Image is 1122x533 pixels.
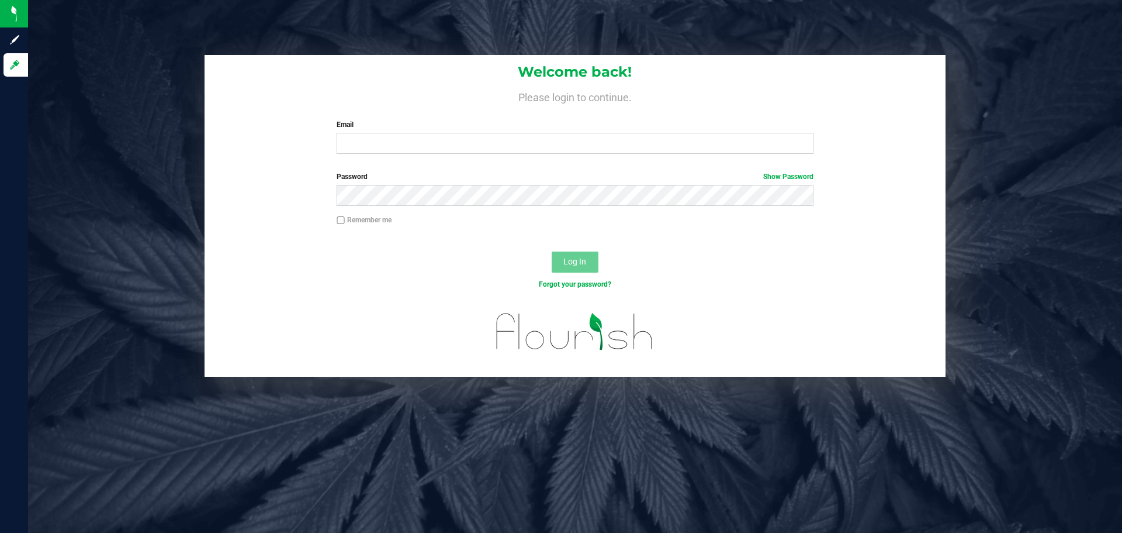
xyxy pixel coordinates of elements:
[563,257,586,266] span: Log In
[9,59,20,71] inline-svg: Log in
[205,64,946,80] h1: Welcome back!
[763,173,813,181] a: Show Password
[205,89,946,103] h4: Please login to continue.
[539,280,611,288] a: Forgot your password?
[337,216,345,225] input: Remember me
[337,215,392,225] label: Remember me
[552,252,598,273] button: Log In
[9,34,20,46] inline-svg: Sign up
[337,119,813,130] label: Email
[482,302,667,362] img: flourish_logo.svg
[337,173,368,181] span: Password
